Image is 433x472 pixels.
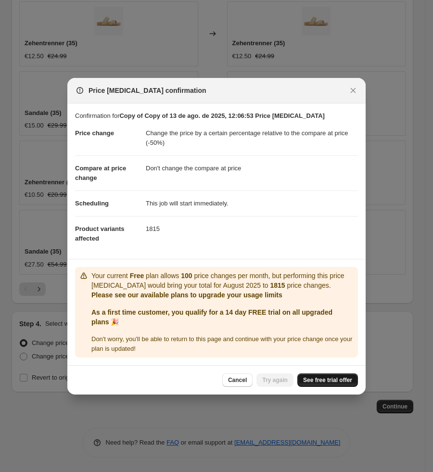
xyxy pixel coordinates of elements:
p: Confirmation for [75,111,358,121]
button: Cancel [222,373,253,387]
span: Scheduling [75,200,109,207]
span: Compare at price change [75,165,126,181]
dd: Don't change the compare at price [146,155,358,181]
span: See free trial offer [303,376,352,384]
button: Close [346,84,360,97]
span: Price change [75,129,114,137]
dd: 1815 [146,216,358,242]
span: Product variants affected [75,225,125,242]
b: As a first time customer, you qualify for a 14 day FREE trial on all upgraded plans 🎉 [91,308,332,326]
b: Free [130,272,144,280]
dd: This job will start immediately. [146,191,358,216]
p: Your current plan allows price changes per month, but performing this price [MEDICAL_DATA] would ... [91,271,354,290]
b: 1815 [270,281,285,289]
span: Price [MEDICAL_DATA] confirmation [89,86,206,95]
p: Please see our available plans to upgrade your usage limits [91,290,354,300]
b: 100 [181,272,192,280]
dd: Change the price by a certain percentage relative to the compare at price (-50%) [146,121,358,155]
span: Don ' t worry, you ' ll be able to return to this page and continue with your price change once y... [91,335,352,352]
span: Cancel [228,376,247,384]
a: See free trial offer [297,373,358,387]
b: Copy of Copy of 13 de ago. de 2025, 12:06:53 Price [MEDICAL_DATA] [119,112,324,119]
